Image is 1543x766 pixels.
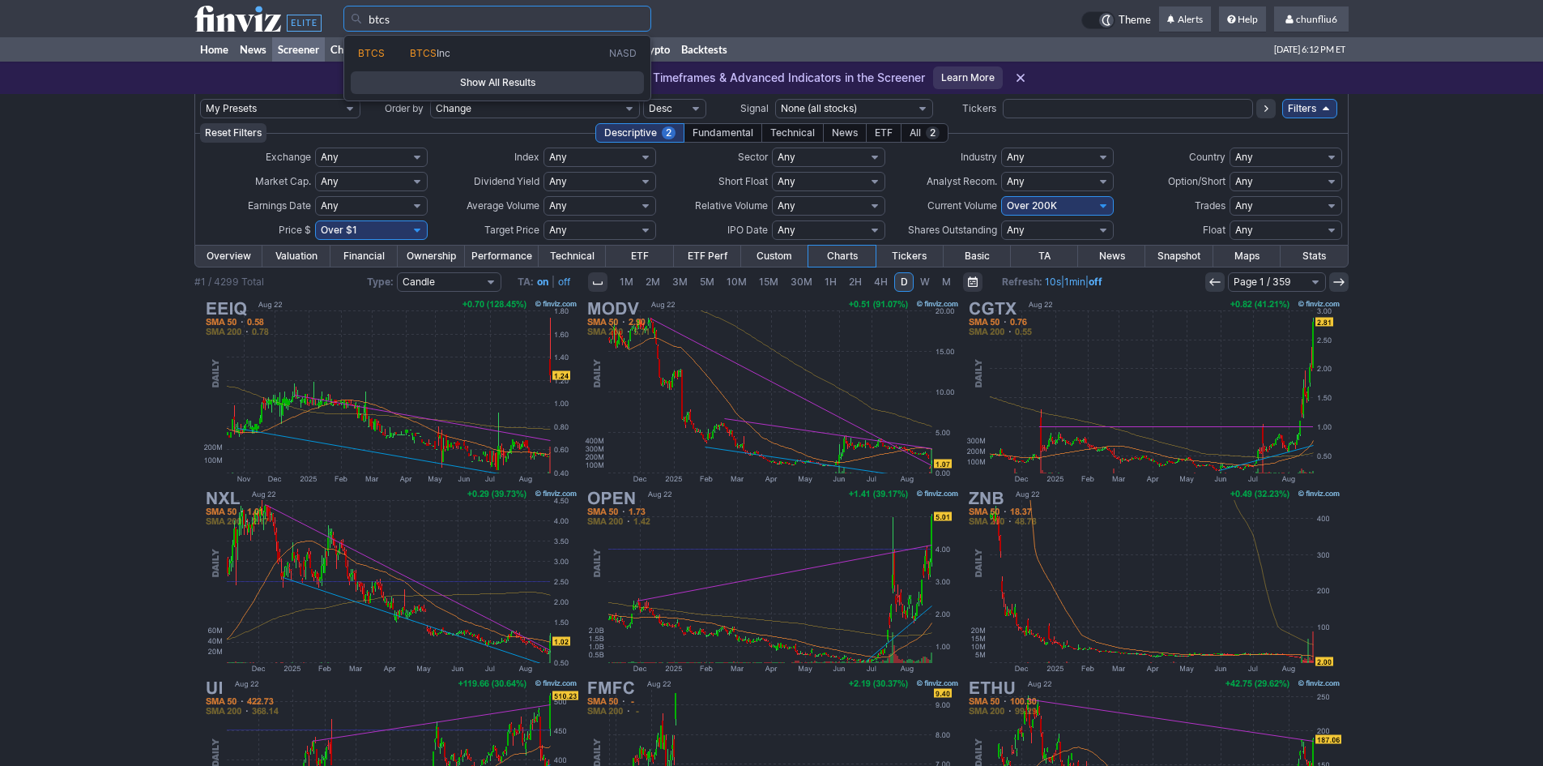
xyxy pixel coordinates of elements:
[325,37,368,62] a: Charts
[539,246,606,267] a: Technical
[272,37,325,62] a: Screener
[467,199,539,212] span: Average Volume
[588,272,607,292] button: Interval
[964,486,1343,676] img: ZNB - Zeta Network Group - Stock Price Chart
[964,297,1343,486] img: CGTX - Cognition Therapeutics Inc - Stock Price Chart
[632,37,676,62] a: Crypto
[514,151,539,163] span: Index
[255,175,311,187] span: Market Cap.
[465,246,539,267] a: Performance
[614,272,639,292] a: 1M
[819,272,842,292] a: 1H
[1296,13,1337,25] span: chunfliu6
[1081,11,1151,29] a: Theme
[201,486,580,676] img: NXL - Nexalin Technology Inc - Stock Price Chart
[343,6,651,32] input: Search
[1002,276,1042,288] b: Refresh:
[1078,246,1145,267] a: News
[753,272,784,292] a: 15M
[201,297,580,486] img: EEIQ - EpicQuest Education Group International Limited - Stock Price Chart
[695,199,768,212] span: Relative Volume
[248,199,311,212] span: Earnings Date
[234,37,272,62] a: News
[195,246,262,267] a: Overview
[640,272,666,292] a: 2M
[552,276,555,288] span: |
[676,37,733,62] a: Backtests
[674,246,741,267] a: ETF Perf
[200,123,266,143] button: Reset Filters
[672,276,688,288] span: 3M
[351,71,644,94] a: Show All Results
[582,486,961,676] img: OPEN - Opendoor Technologies Inc - Stock Price Chart
[1119,11,1151,29] span: Theme
[667,272,693,292] a: 3M
[194,37,234,62] a: Home
[662,126,676,139] span: 2
[936,272,957,292] a: M
[194,274,264,290] div: #1 / 4299 Total
[740,102,769,114] span: Signal
[962,102,996,114] span: Tickers
[901,276,908,288] span: D
[410,47,437,59] span: BTCS
[484,224,539,236] span: Target Price
[514,70,925,86] p: Introducing Intraday Timeframes & Advanced Indicators in the Screener
[1089,276,1102,288] a: off
[606,246,673,267] a: ETF
[914,272,936,292] a: W
[874,276,888,288] span: 4H
[1045,276,1061,288] a: 10s
[474,175,539,187] span: Dividend Yield
[437,47,450,59] span: Inc
[808,246,876,267] a: Charts
[262,246,330,267] a: Valuation
[595,123,684,143] div: Descriptive
[1145,246,1213,267] a: Snapshot
[518,276,534,288] b: TA:
[849,276,862,288] span: 2H
[694,272,720,292] a: 5M
[721,272,752,292] a: 10M
[1213,246,1281,267] a: Maps
[963,272,982,292] button: Range
[738,151,768,163] span: Sector
[741,246,808,267] a: Custom
[926,126,940,139] span: 2
[868,272,893,292] a: 4H
[823,123,867,143] div: News
[791,276,812,288] span: 30M
[700,276,714,288] span: 5M
[385,102,424,114] span: Order by
[942,276,951,288] span: M
[646,276,660,288] span: 2M
[901,123,948,143] div: All
[876,246,943,267] a: Tickers
[1168,175,1225,187] span: Option/Short
[1159,6,1211,32] a: Alerts
[558,276,570,288] a: off
[1002,274,1102,290] span: | |
[1219,6,1266,32] a: Help
[330,246,398,267] a: Financial
[367,276,394,288] b: Type:
[620,276,633,288] span: 1M
[961,151,997,163] span: Industry
[1064,276,1085,288] a: 1min
[343,35,651,101] div: Search
[785,272,818,292] a: 30M
[1274,37,1345,62] span: [DATE] 6:12 PM ET
[927,175,997,187] span: Analyst Recom.
[944,246,1011,267] a: Basic
[537,276,548,288] a: on
[1281,246,1348,267] a: Stats
[582,297,961,486] img: MODV - ModivCare Inc - Stock Price Chart
[266,151,311,163] span: Exchange
[866,123,902,143] div: ETF
[1195,199,1225,212] span: Trades
[1011,246,1078,267] a: TA
[358,75,637,91] span: Show All Results
[1203,224,1225,236] span: Float
[825,276,837,288] span: 1H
